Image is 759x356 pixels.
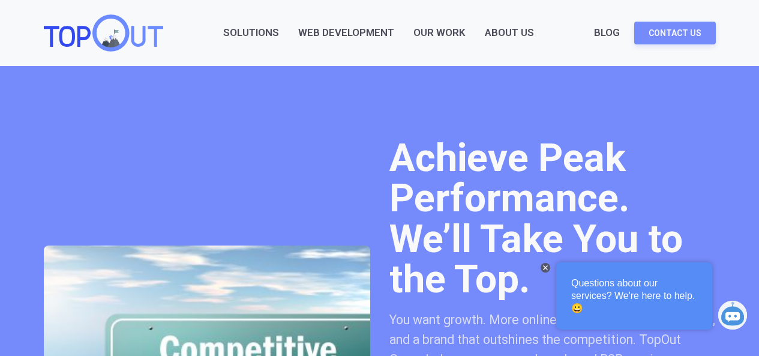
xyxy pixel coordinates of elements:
[718,301,747,330] img: Karyn
[413,25,466,41] a: Our Work
[485,25,534,41] div: About Us
[594,25,620,41] a: Blog
[543,265,548,270] img: Close
[556,262,712,330] div: Questions about our services? We're here to help. 😀
[223,25,279,41] a: Solutions
[389,138,716,300] h1: Achieve Peak Performance. We’ll Take You to the Top.
[298,25,394,41] a: Web Development
[634,22,716,44] a: Contact Us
